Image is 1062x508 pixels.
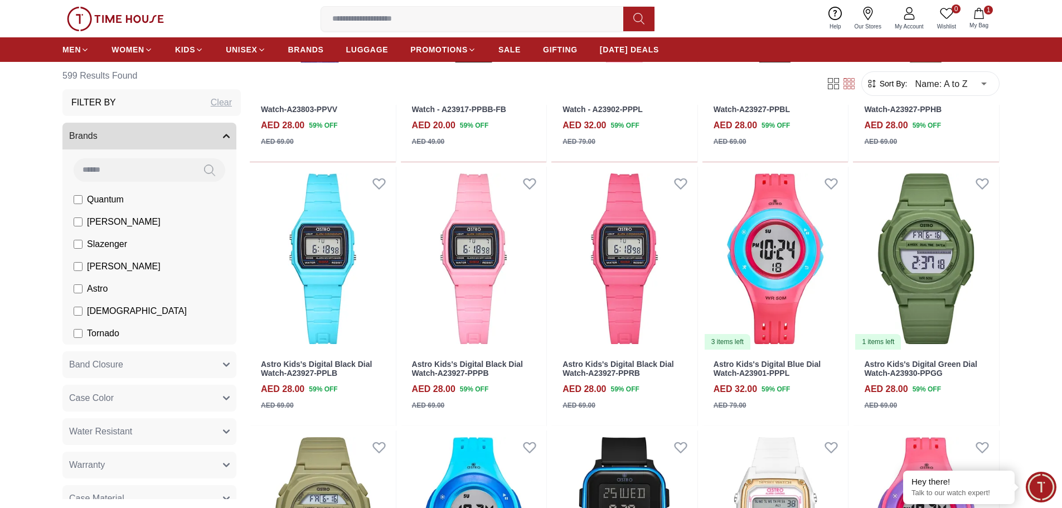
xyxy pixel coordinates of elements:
a: UNISEX [226,40,265,60]
div: AED 79.00 [714,400,746,410]
span: Band Closure [69,358,123,371]
h4: AED 28.00 [261,383,304,396]
img: Astro Kids's Digital Black Dial Watch-A23927-PPPB [401,167,547,351]
span: Astro [87,282,108,296]
a: Astro Kids's Digital Black Dial Watch-A23927-PPRB [562,360,673,378]
a: Astro Kids's Digital Green Dial Watch-A23930-PPGG [864,360,977,378]
button: 1My Bag [963,6,995,32]
button: Warranty [62,452,236,478]
div: AED 69.00 [562,400,595,410]
span: UNISEX [226,44,257,55]
img: Astro Kids's Digital Black Dial Watch-A23927-PPRB [551,167,697,351]
span: [PERSON_NAME] [87,215,161,229]
span: 59 % OFF [309,120,337,130]
h4: AED 28.00 [261,119,304,132]
div: AED 69.00 [261,137,294,147]
a: Astro Kids's Digital Black Dial Watch-A23927-PPLB [261,360,372,378]
input: [PERSON_NAME] [74,217,83,226]
input: [DEMOGRAPHIC_DATA] [74,307,83,316]
a: PROMOTIONS [410,40,476,60]
span: Sort By: [877,78,908,89]
a: LUGGAGE [346,40,389,60]
span: 59 % OFF [460,120,488,130]
span: Case Color [69,391,114,405]
a: BRANDS [288,40,324,60]
button: Water Resistant [62,418,236,445]
input: Slazenger [74,240,83,249]
button: Sort By: [866,78,908,89]
button: Case Color [62,385,236,412]
span: Quantum [87,193,124,206]
img: Astro Kids's Digital Blue Dial Watch-A23901-PPPL [702,167,848,351]
h4: AED 32.00 [714,383,757,396]
span: Water Resistant [69,425,132,438]
a: [DATE] DEALS [600,40,659,60]
span: 59 % OFF [610,120,639,130]
div: 3 items left [705,334,750,350]
div: 1 items left [855,334,901,350]
h4: AED 28.00 [864,383,908,396]
div: AED 69.00 [864,137,897,147]
a: Our Stores [848,4,888,33]
a: Astro Kids's Digital Black Dial Watch-A23927-PPPB [412,360,523,378]
span: WOMEN [111,44,144,55]
img: ... [67,7,164,31]
div: AED 79.00 [562,137,595,147]
a: Astro Kids's Digital Blue Dial Watch-A23901-PPPL3 items left [702,167,848,351]
span: [PERSON_NAME] [87,260,161,273]
button: Band Closure [62,351,236,378]
span: Our Stores [850,22,886,31]
span: 59 % OFF [309,384,337,394]
span: [DATE] DEALS [600,44,659,55]
span: 59 % OFF [913,120,941,130]
a: Astro Kids's Digital Green Dial Watch-A23930-PPGG1 items left [853,167,999,351]
input: Astro [74,284,83,293]
h6: 599 Results Found [62,62,241,89]
span: MEN [62,44,81,55]
a: Help [823,4,848,33]
h4: AED 28.00 [562,383,606,396]
a: 0Wishlist [930,4,963,33]
h4: AED 32.00 [562,119,606,132]
div: AED 69.00 [261,400,294,410]
a: SALE [498,40,521,60]
span: [DEMOGRAPHIC_DATA] [87,304,187,318]
span: Help [825,22,846,31]
a: Astro Kids's Digital Blue Dial Watch-A23901-PPPL [714,360,821,378]
div: AED 69.00 [714,137,746,147]
span: Tornado [87,327,119,340]
div: AED 69.00 [412,400,445,410]
h4: AED 20.00 [412,119,455,132]
span: 59 % OFF [460,384,488,394]
span: 59 % OFF [762,384,790,394]
span: 59 % OFF [762,120,790,130]
span: SALE [498,44,521,55]
span: Wishlist [933,22,961,31]
a: MEN [62,40,89,60]
div: Clear [211,96,232,109]
h4: AED 28.00 [714,119,757,132]
div: Chat Widget [1026,472,1056,502]
span: LUGGAGE [346,44,389,55]
span: 0 [952,4,961,13]
div: Name: A to Z [908,68,995,99]
a: KIDS [175,40,203,60]
span: PROMOTIONS [410,44,468,55]
h3: Filter By [71,96,116,109]
div: AED 69.00 [864,400,897,410]
p: Talk to our watch expert! [911,488,1006,498]
input: Tornado [74,329,83,338]
a: GIFTING [543,40,578,60]
span: Case Material [69,492,124,505]
h4: AED 28.00 [412,383,455,396]
div: Hey there! [911,476,1006,487]
a: WOMEN [111,40,153,60]
span: My Bag [965,21,993,30]
h4: AED 28.00 [864,119,908,132]
img: Astro Kids's Digital Black Dial Watch-A23927-PPLB [250,167,396,351]
div: AED 49.00 [412,137,445,147]
button: Brands [62,123,236,149]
